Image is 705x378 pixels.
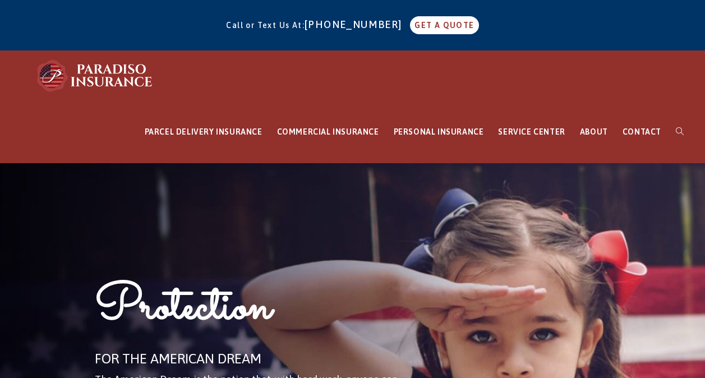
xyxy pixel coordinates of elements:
[277,127,379,136] span: COMMERCIAL INSURANCE
[137,101,270,163] a: PARCEL DELIVERY INSURANCE
[34,59,157,93] img: Paradiso Insurance
[394,127,484,136] span: PERSONAL INSURANCE
[491,101,572,163] a: SERVICE CENTER
[573,101,615,163] a: ABOUT
[270,101,386,163] a: COMMERCIAL INSURANCE
[386,101,491,163] a: PERSONAL INSURANCE
[623,127,661,136] span: CONTACT
[226,21,305,30] span: Call or Text Us At:
[580,127,608,136] span: ABOUT
[305,19,408,30] a: [PHONE_NUMBER]
[498,127,565,136] span: SERVICE CENTER
[410,16,478,34] a: GET A QUOTE
[615,101,669,163] a: CONTACT
[95,275,408,347] h1: Protection
[145,127,262,136] span: PARCEL DELIVERY INSURANCE
[95,351,261,366] span: FOR THE AMERICAN DREAM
